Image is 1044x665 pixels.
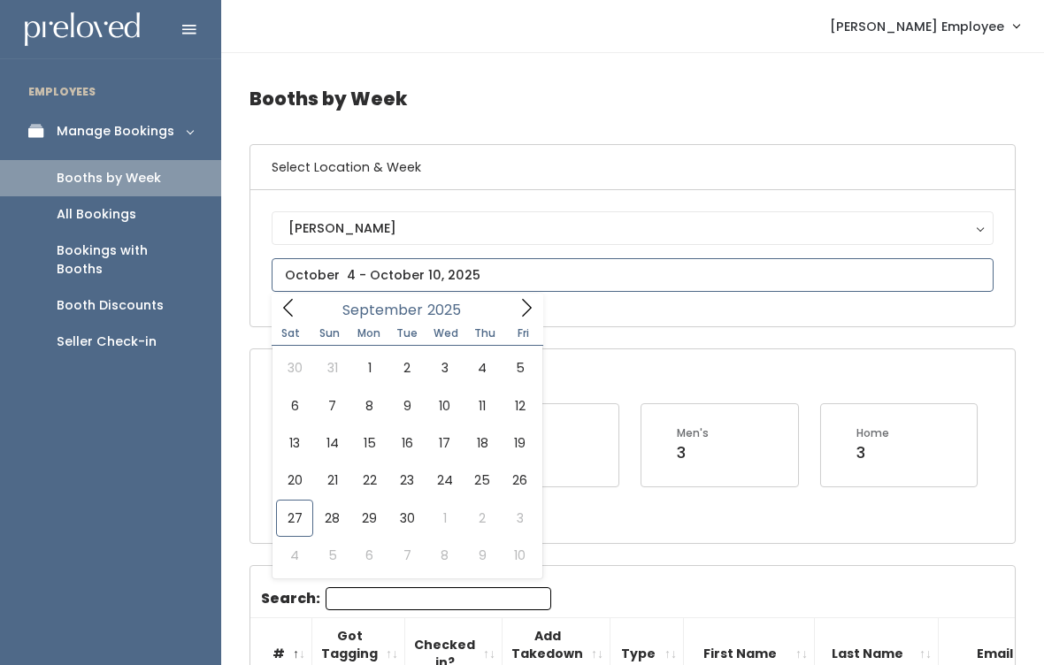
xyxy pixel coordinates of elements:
[388,387,426,424] span: September 9, 2025
[313,387,350,424] span: September 7, 2025
[426,387,464,424] span: September 10, 2025
[464,462,501,499] span: September 25, 2025
[272,258,994,292] input: October 4 - October 10, 2025
[464,537,501,574] span: October 9, 2025
[276,462,313,499] span: September 20, 2025
[349,328,388,339] span: Mon
[57,296,164,315] div: Booth Discounts
[351,462,388,499] span: September 22, 2025
[501,500,538,537] span: October 3, 2025
[388,462,426,499] span: September 23, 2025
[464,387,501,424] span: September 11, 2025
[276,387,313,424] span: September 6, 2025
[501,349,538,386] span: September 5, 2025
[351,537,388,574] span: October 6, 2025
[276,349,313,386] span: August 30, 2025
[57,169,161,187] div: Booths by Week
[677,441,709,464] div: 3
[388,537,426,574] span: October 7, 2025
[57,332,157,351] div: Seller Check-in
[856,425,889,441] div: Home
[351,424,388,462] span: September 15, 2025
[426,424,464,462] span: September 17, 2025
[388,349,426,386] span: September 2, 2025
[426,537,464,574] span: October 8, 2025
[464,349,501,386] span: September 4, 2025
[57,241,193,279] div: Bookings with Booths
[276,537,313,574] span: October 4, 2025
[464,500,501,537] span: October 2, 2025
[501,387,538,424] span: September 12, 2025
[288,218,977,238] div: [PERSON_NAME]
[313,349,350,386] span: August 31, 2025
[272,211,994,245] button: [PERSON_NAME]
[426,462,464,499] span: September 24, 2025
[57,205,136,224] div: All Bookings
[351,500,388,537] span: September 29, 2025
[423,299,476,321] input: Year
[677,425,709,441] div: Men's
[501,424,538,462] span: September 19, 2025
[830,17,1004,36] span: [PERSON_NAME] Employee
[276,424,313,462] span: September 13, 2025
[57,122,174,141] div: Manage Bookings
[426,349,464,386] span: September 3, 2025
[313,500,350,537] span: September 28, 2025
[351,387,388,424] span: September 8, 2025
[856,441,889,464] div: 3
[276,500,313,537] span: September 27, 2025
[249,74,1016,123] h4: Booths by Week
[311,328,349,339] span: Sun
[351,349,388,386] span: September 1, 2025
[326,587,551,610] input: Search:
[342,303,423,317] span: September
[501,462,538,499] span: September 26, 2025
[250,145,1015,190] h6: Select Location & Week
[464,424,501,462] span: September 18, 2025
[465,328,504,339] span: Thu
[261,587,551,610] label: Search:
[313,424,350,462] span: September 14, 2025
[812,7,1037,45] a: [PERSON_NAME] Employee
[504,328,543,339] span: Fri
[501,537,538,574] span: October 10, 2025
[426,500,464,537] span: October 1, 2025
[313,462,350,499] span: September 21, 2025
[25,12,140,47] img: preloved logo
[426,328,465,339] span: Wed
[272,328,311,339] span: Sat
[388,500,426,537] span: September 30, 2025
[388,424,426,462] span: September 16, 2025
[313,537,350,574] span: October 5, 2025
[388,328,426,339] span: Tue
